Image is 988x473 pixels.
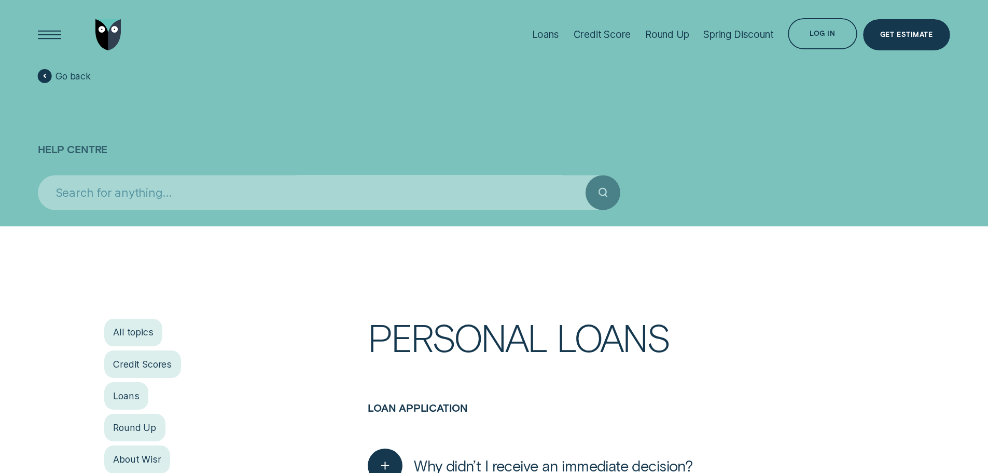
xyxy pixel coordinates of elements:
[104,319,163,346] a: All topics
[34,19,65,50] button: Open Menu
[38,175,586,210] input: Search for anything...
[586,175,620,210] button: Submit your search query.
[788,18,857,49] button: Log in
[104,350,181,378] a: Credit Scores
[104,445,171,473] a: About Wisr
[645,29,689,40] div: Round Up
[368,402,884,440] h3: Loan application
[38,91,950,170] h1: Help Centre
[574,29,631,40] div: Credit Score
[532,29,559,40] div: Loans
[55,71,91,82] span: Go back
[104,382,149,410] a: Loans
[38,69,91,83] a: Go back
[104,414,165,441] a: Round Up
[703,29,773,40] div: Spring Discount
[368,319,884,402] h1: Personal Loans
[95,19,121,50] img: Wisr
[863,19,950,50] a: Get Estimate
